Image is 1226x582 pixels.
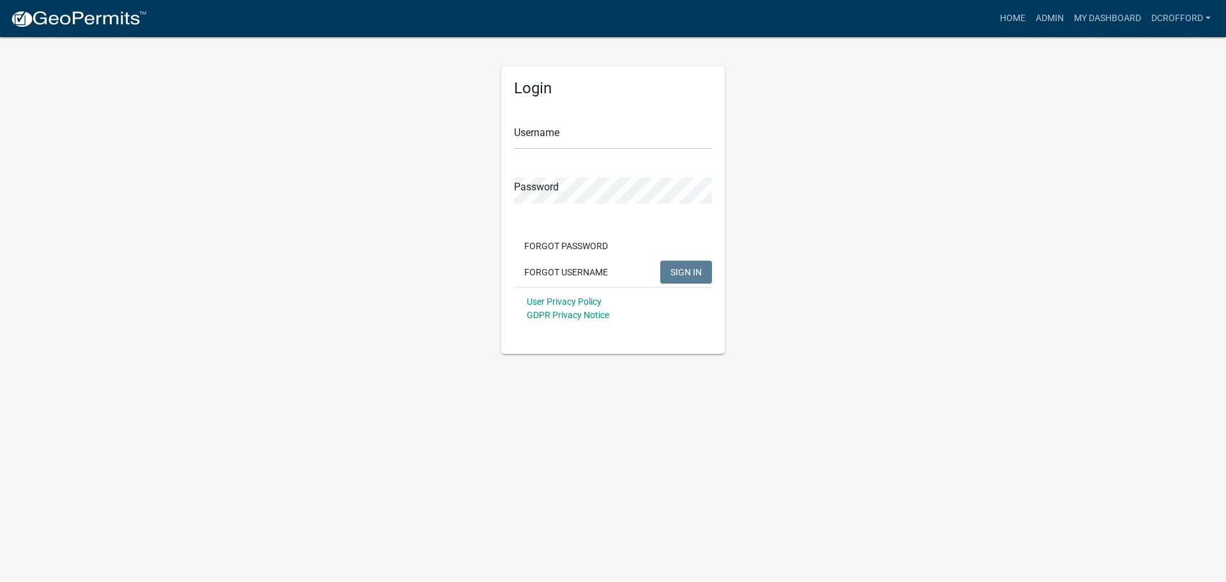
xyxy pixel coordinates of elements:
[995,6,1031,31] a: Home
[514,79,712,98] h5: Login
[670,266,702,277] span: SIGN IN
[514,261,618,284] button: Forgot Username
[527,310,609,320] a: GDPR Privacy Notice
[660,261,712,284] button: SIGN IN
[514,234,618,257] button: Forgot Password
[1069,6,1146,31] a: My Dashboard
[1146,6,1216,31] a: dcrofford
[1031,6,1069,31] a: Admin
[527,296,602,307] a: User Privacy Policy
